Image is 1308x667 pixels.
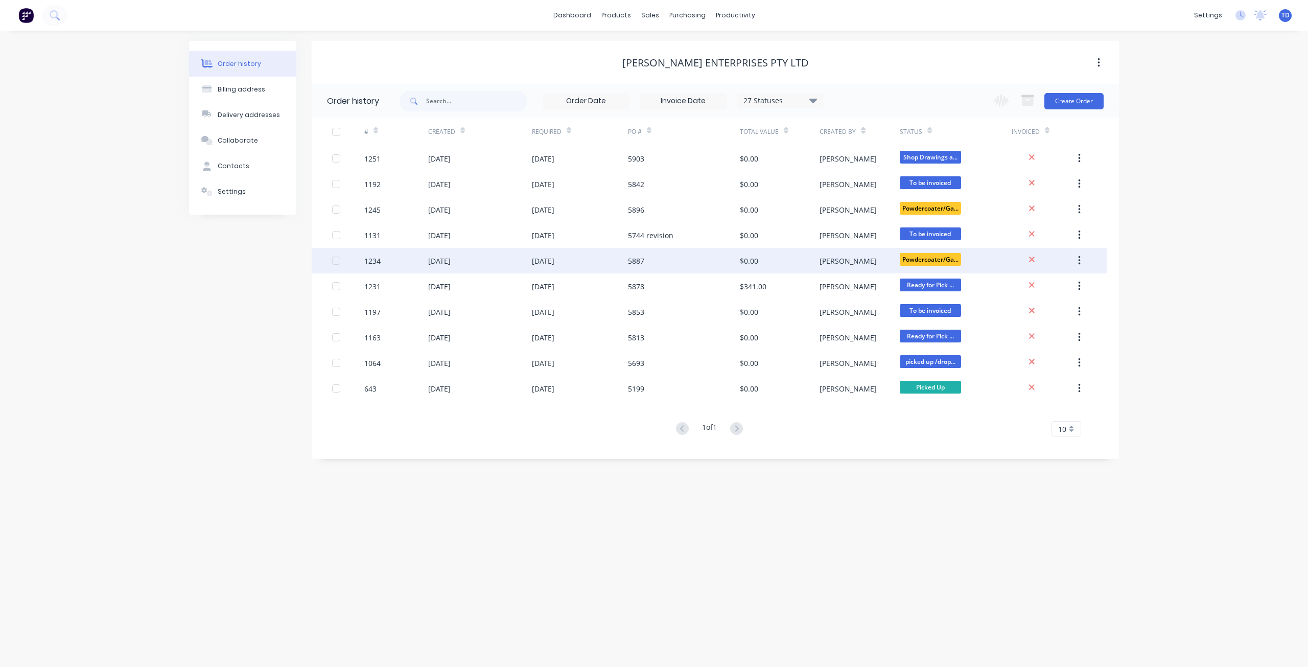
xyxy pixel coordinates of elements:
span: 10 [1058,424,1066,434]
span: Ready for Pick ... [900,279,961,291]
div: 27 Statuses [737,95,823,106]
div: 1197 [364,307,381,317]
div: Billing address [218,85,265,94]
div: $0.00 [740,230,758,241]
div: [DATE] [532,153,554,164]
button: Contacts [189,153,296,179]
div: 5199 [628,383,644,394]
div: [DATE] [428,179,451,190]
div: 1 of 1 [702,422,717,436]
div: [DATE] [532,332,554,343]
div: Collaborate [218,136,258,145]
div: 1131 [364,230,381,241]
button: Collaborate [189,128,296,153]
div: $0.00 [740,153,758,164]
div: Status [900,127,922,136]
div: 5903 [628,153,644,164]
div: [PERSON_NAME] [820,256,877,266]
div: Contacts [218,162,249,171]
div: [PERSON_NAME] [820,307,877,317]
div: [PERSON_NAME] [820,383,877,394]
div: [DATE] [428,358,451,369]
div: 1064 [364,358,381,369]
div: 643 [364,383,377,394]
div: Order history [218,59,261,68]
div: Created [428,127,455,136]
div: [PERSON_NAME] Enterprises PTY LTD [622,57,809,69]
div: Invoiced [1012,118,1076,146]
span: Ready for Pick ... [900,330,961,342]
span: To be invoiced [900,176,961,189]
div: 1251 [364,153,381,164]
button: Billing address [189,77,296,102]
div: [PERSON_NAME] [820,204,877,215]
div: [DATE] [428,153,451,164]
div: [PERSON_NAME] [820,281,877,292]
div: [DATE] [532,179,554,190]
button: Order history [189,51,296,77]
div: [DATE] [428,230,451,241]
div: Created By [820,127,856,136]
div: # [364,127,368,136]
div: $341.00 [740,281,766,292]
div: products [596,8,636,23]
div: 1245 [364,204,381,215]
div: 5878 [628,281,644,292]
div: 5842 [628,179,644,190]
button: Create Order [1044,93,1104,109]
a: dashboard [548,8,596,23]
span: Powdercoater/Ga... [900,202,961,215]
img: Factory [18,8,34,23]
div: settings [1189,8,1227,23]
div: $0.00 [740,383,758,394]
input: Search... [426,91,527,111]
div: 1231 [364,281,381,292]
span: Picked Up [900,381,961,394]
span: picked up /drop... [900,355,961,368]
button: Settings [189,179,296,204]
div: Delivery addresses [218,110,280,120]
div: 5887 [628,256,644,266]
div: Created [428,118,532,146]
div: $0.00 [740,332,758,343]
div: $0.00 [740,204,758,215]
div: [DATE] [428,256,451,266]
div: 1234 [364,256,381,266]
div: Status [900,118,1012,146]
div: Required [532,127,562,136]
span: Shop Drawings a... [900,151,961,164]
div: 1163 [364,332,381,343]
div: Total Value [740,118,820,146]
button: Delivery addresses [189,102,296,128]
div: 1192 [364,179,381,190]
div: $0.00 [740,256,758,266]
div: 5813 [628,332,644,343]
div: 5896 [628,204,644,215]
div: purchasing [664,8,711,23]
div: $0.00 [740,179,758,190]
div: [DATE] [532,307,554,317]
div: $0.00 [740,307,758,317]
div: Total Value [740,127,779,136]
div: Order history [327,95,379,107]
div: [DATE] [532,358,554,369]
div: PO # [628,118,740,146]
span: Powdercoater/Ga... [900,253,961,266]
div: [DATE] [428,281,451,292]
div: [DATE] [428,204,451,215]
div: Settings [218,187,246,196]
div: [DATE] [532,281,554,292]
span: To be invoiced [900,304,961,317]
div: Invoiced [1012,127,1040,136]
div: 5853 [628,307,644,317]
div: [PERSON_NAME] [820,332,877,343]
input: Invoice Date [640,94,726,109]
div: [DATE] [428,307,451,317]
span: To be invoiced [900,227,961,240]
div: 5744 revision [628,230,673,241]
div: Created By [820,118,899,146]
span: TD [1281,11,1290,20]
div: [DATE] [428,383,451,394]
div: [PERSON_NAME] [820,358,877,369]
div: [PERSON_NAME] [820,153,877,164]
